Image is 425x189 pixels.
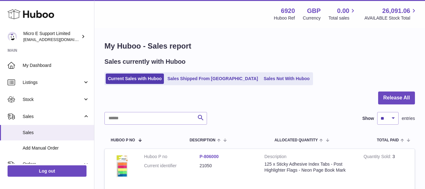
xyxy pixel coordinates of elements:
[362,115,374,121] label: Show
[23,130,89,136] span: Sales
[23,145,89,151] span: Add Manual Order
[144,154,199,160] dt: Huboo P no
[190,138,215,142] span: Description
[144,163,199,169] dt: Current identifier
[199,154,219,159] a: P-806000
[364,15,417,21] span: AVAILABLE Stock Total
[303,15,321,21] div: Currency
[337,7,350,15] span: 0.00
[359,149,415,185] td: 3
[23,114,83,120] span: Sales
[265,154,354,161] strong: Description
[382,7,410,15] span: 26,091.06
[377,138,399,142] span: Total paid
[23,37,92,42] span: [EMAIL_ADDRESS][DOMAIN_NAME]
[378,92,415,104] button: Release All
[328,15,356,21] span: Total sales
[23,62,89,68] span: My Dashboard
[23,80,83,86] span: Listings
[23,97,83,103] span: Stock
[23,31,80,43] div: Micro E Support Limited
[104,57,186,66] h2: Sales currently with Huboo
[199,163,255,169] dd: 21050
[265,161,354,173] div: 125 x Sticky Adhesive Index Tabs - Post Highlighter Flags - Neon Page Book Mark
[274,15,295,21] div: Huboo Ref
[307,7,321,15] strong: GBP
[106,74,164,84] a: Current Sales with Huboo
[109,154,135,179] img: $_57.JPG
[111,138,135,142] span: Huboo P no
[281,7,295,15] strong: 6920
[8,32,17,41] img: contact@micropcsupport.com
[8,165,87,177] a: Log out
[274,138,318,142] span: ALLOCATED Quantity
[364,154,393,161] strong: Quantity Sold
[364,7,417,21] a: 26,091.06 AVAILABLE Stock Total
[104,41,415,51] h1: My Huboo - Sales report
[328,7,356,21] a: 0.00 Total sales
[261,74,312,84] a: Sales Not With Huboo
[165,74,260,84] a: Sales Shipped From [GEOGRAPHIC_DATA]
[402,115,415,121] span: entries
[23,161,83,167] span: Orders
